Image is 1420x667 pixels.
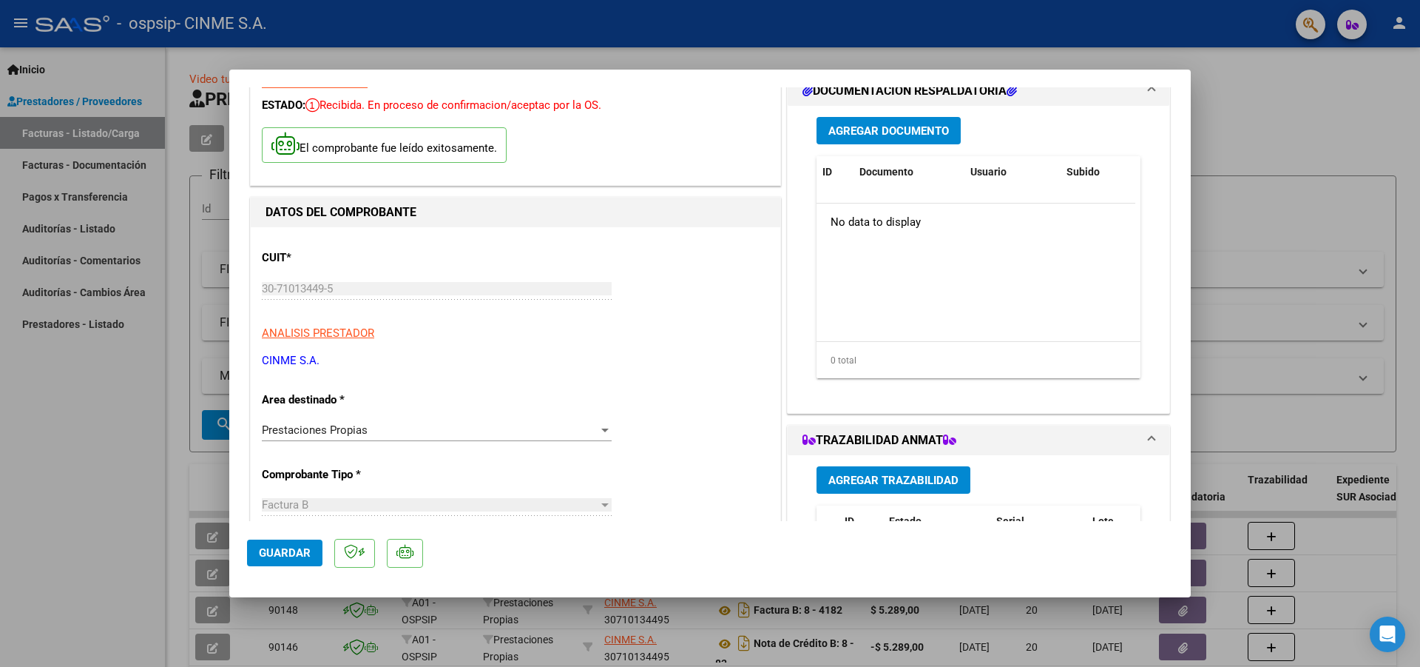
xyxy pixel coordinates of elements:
[262,423,368,437] span: Prestaciones Propias
[828,474,958,487] span: Agregar Trazabilidad
[816,466,970,494] button: Agregar Trazabilidad
[802,432,956,449] h1: TRAZABILIDAD ANMAT
[262,98,305,112] span: ESTADO:
[853,156,964,188] datatable-header-cell: Documento
[964,156,1061,188] datatable-header-cell: Usuario
[839,506,883,554] datatable-header-cell: ID
[859,166,913,178] span: Documento
[262,127,507,164] p: El comprobante fue leído exitosamente.
[816,117,961,144] button: Agregar Documento
[1135,156,1208,188] datatable-header-cell: Acción
[1370,617,1405,652] div: Open Intercom Messenger
[788,426,1169,455] mat-expansion-panel-header: TRAZABILIDAD ANMAT
[305,98,601,112] span: Recibida. En proceso de confirmacion/aceptac por la OS.
[262,352,769,369] p: CINME S.A.
[262,76,368,90] a: VER COMPROBANTE
[889,515,922,527] span: Estado
[883,506,990,554] datatable-header-cell: Estado
[262,249,414,267] p: CUIT
[970,166,1007,178] span: Usuario
[247,540,322,566] button: Guardar
[822,166,832,178] span: ID
[996,515,1024,527] span: Serial
[1092,515,1114,527] span: Lote
[262,498,308,512] span: Factura B
[262,392,414,409] p: Area destinado *
[788,76,1169,106] mat-expansion-panel-header: DOCUMENTACIÓN RESPALDATORIA
[259,546,311,560] span: Guardar
[262,466,414,483] p: Comprobante Tipo *
[816,156,853,188] datatable-header-cell: ID
[845,515,854,527] span: ID
[816,204,1135,241] div: No data to display
[990,506,1086,554] datatable-header-cell: Serial
[816,342,1140,379] div: 0 total
[262,326,374,340] span: ANALISIS PRESTADOR
[788,106,1169,413] div: DOCUMENTACIÓN RESPALDATORIA
[1066,166,1100,178] span: Subido
[828,124,949,138] span: Agregar Documento
[1086,506,1149,554] datatable-header-cell: Lote
[1061,156,1135,188] datatable-header-cell: Subido
[802,82,1017,100] h1: DOCUMENTACIÓN RESPALDATORIA
[266,205,416,219] strong: DATOS DEL COMPROBANTE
